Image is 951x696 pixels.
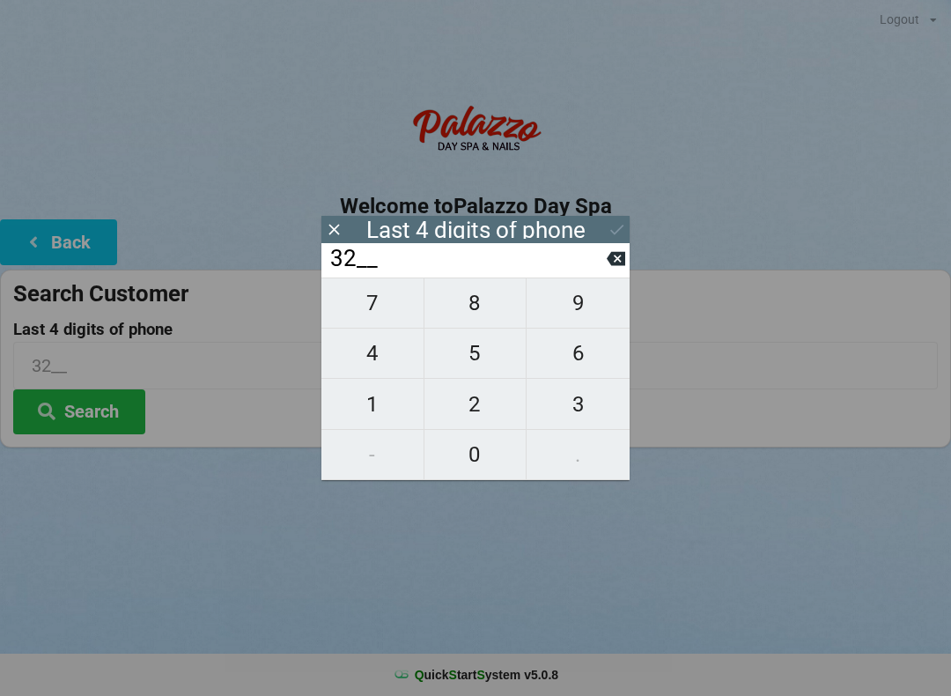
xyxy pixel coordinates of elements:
[424,436,527,473] span: 0
[424,430,527,480] button: 0
[321,379,424,429] button: 1
[424,329,527,379] button: 5
[366,221,586,239] div: Last 4 digits of phone
[321,278,424,329] button: 7
[424,285,527,322] span: 8
[527,278,630,329] button: 9
[321,329,424,379] button: 4
[424,386,527,423] span: 2
[527,285,630,322] span: 9
[424,379,527,429] button: 2
[527,379,630,429] button: 3
[527,386,630,423] span: 3
[527,329,630,379] button: 6
[321,386,424,423] span: 1
[424,335,527,372] span: 5
[424,278,527,329] button: 8
[321,285,424,322] span: 7
[321,335,424,372] span: 4
[527,335,630,372] span: 6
